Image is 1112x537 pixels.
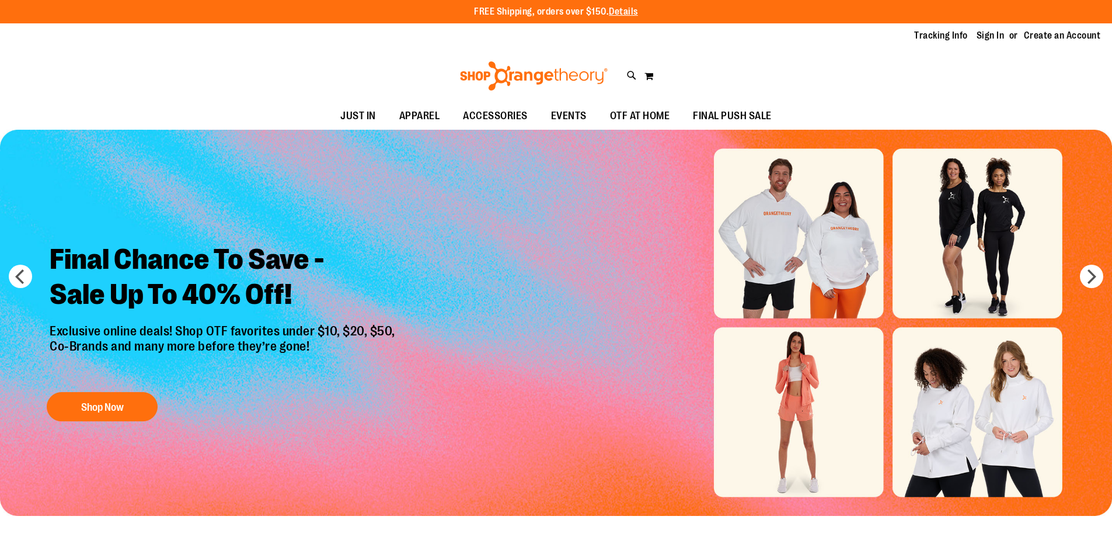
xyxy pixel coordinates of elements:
a: Tracking Info [914,29,968,42]
a: APPAREL [388,103,452,130]
span: ACCESSORIES [463,103,528,129]
a: Sign In [977,29,1005,42]
span: JUST IN [340,103,376,129]
a: Details [609,6,638,17]
a: JUST IN [329,103,388,130]
a: Final Chance To Save -Sale Up To 40% Off! Exclusive online deals! Shop OTF favorites under $10, $... [41,233,407,428]
img: Shop Orangetheory [458,61,609,91]
button: prev [9,265,32,288]
h2: Final Chance To Save - Sale Up To 40% Off! [41,233,407,324]
span: OTF AT HOME [610,103,670,129]
span: APPAREL [399,103,440,129]
button: Shop Now [47,392,158,421]
p: Exclusive online deals! Shop OTF favorites under $10, $20, $50, Co-Brands and many more before th... [41,324,407,381]
a: FINAL PUSH SALE [681,103,783,130]
a: ACCESSORIES [451,103,539,130]
p: FREE Shipping, orders over $150. [474,5,638,19]
a: OTF AT HOME [598,103,682,130]
span: FINAL PUSH SALE [693,103,772,129]
a: Create an Account [1024,29,1101,42]
button: next [1080,265,1103,288]
a: EVENTS [539,103,598,130]
span: EVENTS [551,103,587,129]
